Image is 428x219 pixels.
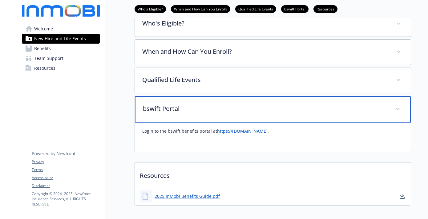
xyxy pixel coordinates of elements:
[217,128,232,134] a: https://
[34,24,53,34] span: Welcome
[142,47,389,56] p: When and How Can You Enroll?
[34,34,86,44] span: New Hire and Life Events
[135,162,411,185] p: Resources
[22,63,100,73] a: Resources
[22,34,100,44] a: New Hire and Life Events
[135,96,411,123] div: bswift Portal
[142,19,389,28] p: Who's Eligible?
[135,40,411,65] div: When and How Can You Enroll?
[135,6,166,12] a: Who's Eligible?
[32,175,99,181] a: Accessibility
[32,183,99,189] a: Disclaimer
[22,44,100,53] a: Benefits
[135,68,411,93] div: Qualified Life Events
[232,128,268,134] a: [DOMAIN_NAME]
[313,6,337,12] a: Resources
[281,6,309,12] a: bswift Portal
[34,53,63,63] span: Team Support
[22,53,100,63] a: Team Support
[142,75,389,84] p: Qualified Life Events
[34,63,55,73] span: Resources
[32,191,99,207] p: Copyright © 2024 - 2025 , Newfront Insurance Services, ALL RIGHTS RESERVED
[235,6,276,12] a: Qualified Life Events
[142,127,403,135] p: Login to the bswift benefits portal at .
[34,44,51,53] span: Benefits
[155,193,220,199] a: 2025 InMobi Benefits Guide.pdf
[135,11,411,37] div: Who's Eligible?
[398,193,406,200] a: download document
[171,6,230,12] a: When and How Can You Enroll?
[32,159,99,165] a: Privacy
[22,24,100,34] a: Welcome
[143,104,388,113] p: bswift Portal
[32,167,99,173] a: Terms
[135,123,411,152] div: bswift Portal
